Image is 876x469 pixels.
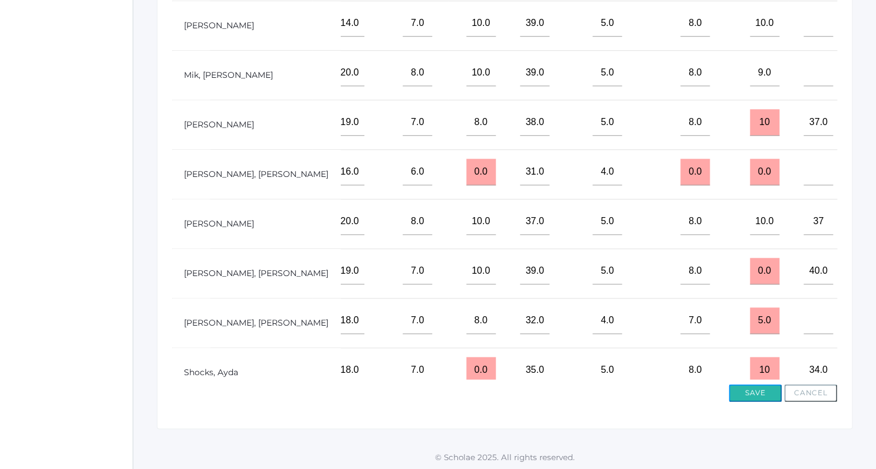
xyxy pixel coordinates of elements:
[784,384,837,402] button: Cancel
[184,218,254,229] a: [PERSON_NAME]
[184,20,254,31] a: [PERSON_NAME]
[184,169,328,179] a: [PERSON_NAME], [PERSON_NAME]
[184,317,328,328] a: [PERSON_NAME], [PERSON_NAME]
[184,268,328,278] a: [PERSON_NAME], [PERSON_NAME]
[184,119,254,130] a: [PERSON_NAME]
[729,384,782,402] button: Save
[133,451,876,463] p: © Scholae 2025. All rights reserved.
[184,367,238,378] a: Shocks, Ayda
[184,70,273,80] a: Mik, [PERSON_NAME]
